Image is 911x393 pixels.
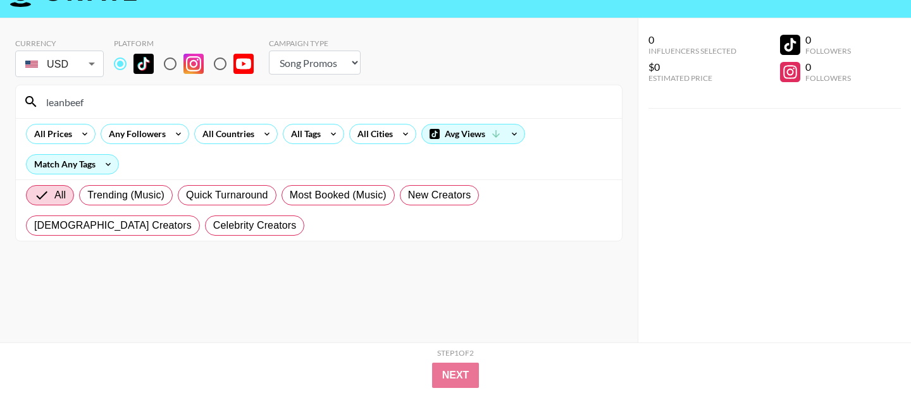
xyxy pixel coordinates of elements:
div: Estimated Price [648,73,736,83]
div: Currency [15,39,104,48]
div: All Countries [195,124,257,143]
div: Influencers Selected [648,46,736,56]
img: TikTok [133,54,154,74]
div: 0 [805,33,851,46]
span: Trending (Music) [87,188,164,203]
div: 0 [805,61,851,73]
div: $0 [648,61,736,73]
div: All Cities [350,124,395,143]
div: Match Any Tags [27,155,118,174]
div: Avg Views [422,124,524,143]
button: Next [432,363,480,388]
div: Any Followers [101,124,168,143]
div: Followers [805,46,851,56]
span: All [54,188,66,203]
div: Followers [805,73,851,83]
span: [DEMOGRAPHIC_DATA] Creators [34,218,192,233]
span: Celebrity Creators [213,218,297,233]
div: All Tags [283,124,323,143]
div: All Prices [27,124,75,143]
img: YouTube [233,54,254,74]
span: Quick Turnaround [186,188,268,203]
div: Step 1 of 2 [437,348,474,358]
div: 0 [648,33,736,46]
span: Most Booked (Music) [290,188,387,203]
div: Platform [114,39,264,48]
span: New Creators [408,188,471,203]
div: USD [18,53,101,75]
img: Instagram [183,54,204,74]
div: Campaign Type [269,39,361,48]
input: Search by User Name [39,92,614,112]
iframe: Drift Widget Chat Controller [848,330,896,378]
